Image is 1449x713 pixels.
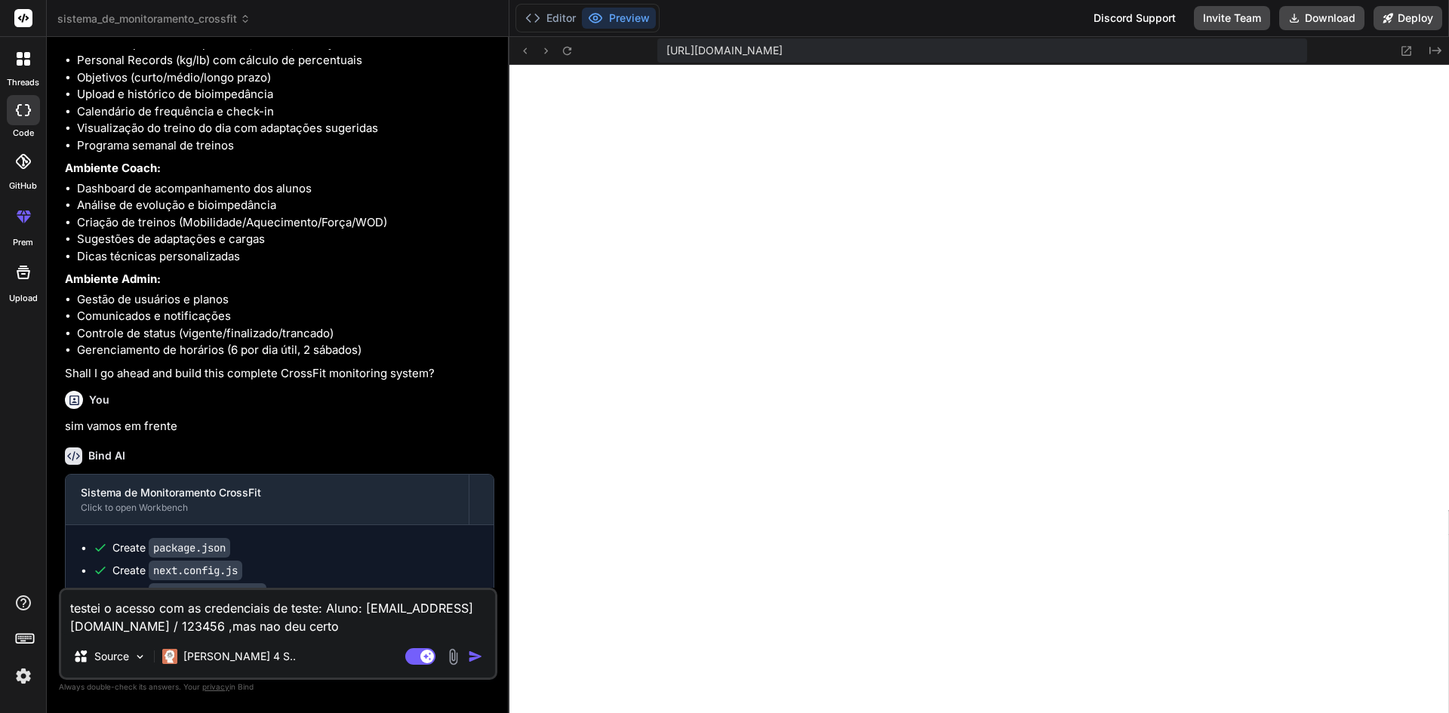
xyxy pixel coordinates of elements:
[77,52,494,69] li: Personal Records (kg/lb) com cálculo de percentuais
[66,475,469,524] button: Sistema de Monitoramento CrossFitClick to open Workbench
[9,292,38,305] label: Upload
[61,590,495,635] textarea: testei o acesso com as credenciais de teste: Aluno: [EMAIL_ADDRESS][DOMAIN_NAME] / 123456 ,mas na...
[77,342,494,359] li: Gerenciamento de horários (6 por dia útil, 2 sábados)
[77,137,494,155] li: Programa semanal de treinos
[65,418,494,435] p: sim vamos em frente
[65,272,161,286] strong: Ambiente Admin:
[77,325,494,343] li: Controle de status (vigente/finalizado/trancado)
[77,120,494,137] li: Visualização do treino do dia com adaptações sugeridas
[519,8,582,29] button: Editor
[77,69,494,87] li: Objetivos (curto/médio/longo prazo)
[509,65,1449,713] iframe: Preview
[65,161,161,175] strong: Ambiente Coach:
[59,680,497,694] p: Always double-check its answers. Your in Bind
[77,214,494,232] li: Criação de treinos (Mobilidade/Aquecimento/Força/WOD)
[1279,6,1364,30] button: Download
[88,448,125,463] h6: Bind AI
[149,538,230,558] code: package.json
[89,392,109,407] h6: You
[445,648,462,665] img: attachment
[183,649,296,664] p: [PERSON_NAME] 4 S..
[81,502,454,514] div: Click to open Workbench
[9,180,37,192] label: GitHub
[77,197,494,214] li: Análise de evolução e bioimpedância
[1084,6,1185,30] div: Discord Support
[134,650,146,663] img: Pick Models
[1374,6,1442,30] button: Deploy
[77,308,494,325] li: Comunicados e notificações
[77,86,494,103] li: Upload e histórico de bioimpedância
[11,663,36,689] img: settings
[81,485,454,500] div: Sistema de Monitoramento CrossFit
[57,11,251,26] span: sistema_de_monitoramento_crossfit
[149,583,266,603] code: tailwind.config.js
[13,127,34,140] label: code
[468,649,483,664] img: icon
[202,682,229,691] span: privacy
[149,561,242,580] code: next.config.js
[13,236,33,249] label: prem
[77,248,494,266] li: Dicas técnicas personalizadas
[112,563,242,578] div: Create
[77,291,494,309] li: Gestão de usuários e planos
[65,365,494,383] p: Shall I go ahead and build this complete CrossFit monitoring system?
[77,180,494,198] li: Dashboard de acompanhamento dos alunos
[112,585,266,601] div: Create
[7,76,39,89] label: threads
[1194,6,1270,30] button: Invite Team
[77,103,494,121] li: Calendário de frequência e check-in
[582,8,656,29] button: Preview
[112,540,230,555] div: Create
[666,43,783,58] span: [URL][DOMAIN_NAME]
[162,649,177,664] img: Claude 4 Sonnet
[94,649,129,664] p: Source
[77,231,494,248] li: Sugestões de adaptações e cargas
